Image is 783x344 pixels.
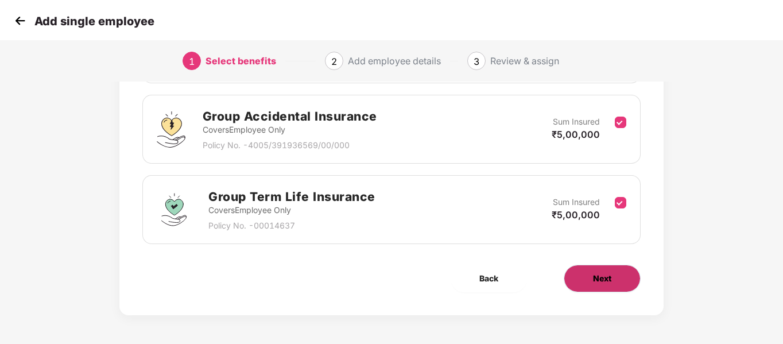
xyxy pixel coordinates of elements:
[11,12,29,29] img: svg+xml;base64,PHN2ZyB4bWxucz0iaHR0cDovL3d3dy53My5vcmcvMjAwMC9zdmciIHdpZHRoPSIzMCIgaGVpZ2h0PSIzMC...
[157,192,191,227] img: svg+xml;base64,PHN2ZyBpZD0iR3JvdXBfVGVybV9MaWZlX0luc3VyYW5jZSIgZGF0YS1uYW1lPSJHcm91cCBUZXJtIExpZm...
[208,187,375,206] h2: Group Term Life Insurance
[34,14,154,28] p: Add single employee
[553,115,600,128] p: Sum Insured
[331,56,337,67] span: 2
[593,272,611,285] span: Next
[552,209,600,221] span: ₹5,00,000
[157,111,185,148] img: svg+xml;base64,PHN2ZyB4bWxucz0iaHR0cDovL3d3dy53My5vcmcvMjAwMC9zdmciIHdpZHRoPSI0OS4zMjEiIGhlaWdodD...
[206,52,276,70] div: Select benefits
[451,265,527,292] button: Back
[208,204,375,217] p: Covers Employee Only
[553,196,600,208] p: Sum Insured
[552,129,600,140] span: ₹5,00,000
[564,265,641,292] button: Next
[203,139,377,152] p: Policy No. - 4005/391936569/00/000
[490,52,559,70] div: Review & assign
[189,56,195,67] span: 1
[208,219,375,232] p: Policy No. - 00014637
[479,272,498,285] span: Back
[348,52,441,70] div: Add employee details
[203,123,377,136] p: Covers Employee Only
[203,107,377,126] h2: Group Accidental Insurance
[474,56,479,67] span: 3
